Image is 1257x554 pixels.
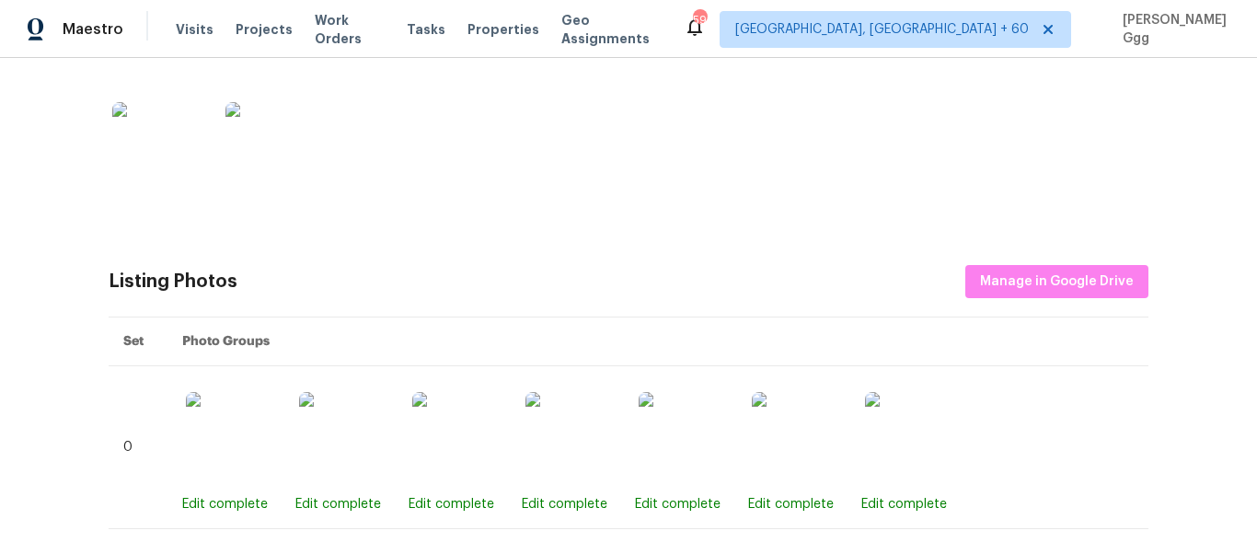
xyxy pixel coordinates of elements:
[109,366,167,529] td: 0
[965,265,1148,299] button: Manage in Google Drive
[236,20,293,39] span: Projects
[561,11,662,48] span: Geo Assignments
[980,271,1134,294] span: Manage in Google Drive
[1115,11,1229,48] span: [PERSON_NAME] Ggg
[409,495,494,514] div: Edit complete
[109,272,237,291] div: Listing Photos
[295,495,381,514] div: Edit complete
[315,11,385,48] span: Work Orders
[735,20,1029,39] span: [GEOGRAPHIC_DATA], [GEOGRAPHIC_DATA] + 60
[467,20,539,39] span: Properties
[167,317,1148,366] th: Photo Groups
[861,495,947,514] div: Edit complete
[63,20,123,39] span: Maestro
[109,317,167,366] th: Set
[522,495,607,514] div: Edit complete
[635,495,721,514] div: Edit complete
[407,23,445,36] span: Tasks
[693,11,706,29] div: 591
[176,20,213,39] span: Visits
[748,495,834,514] div: Edit complete
[182,495,268,514] div: Edit complete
